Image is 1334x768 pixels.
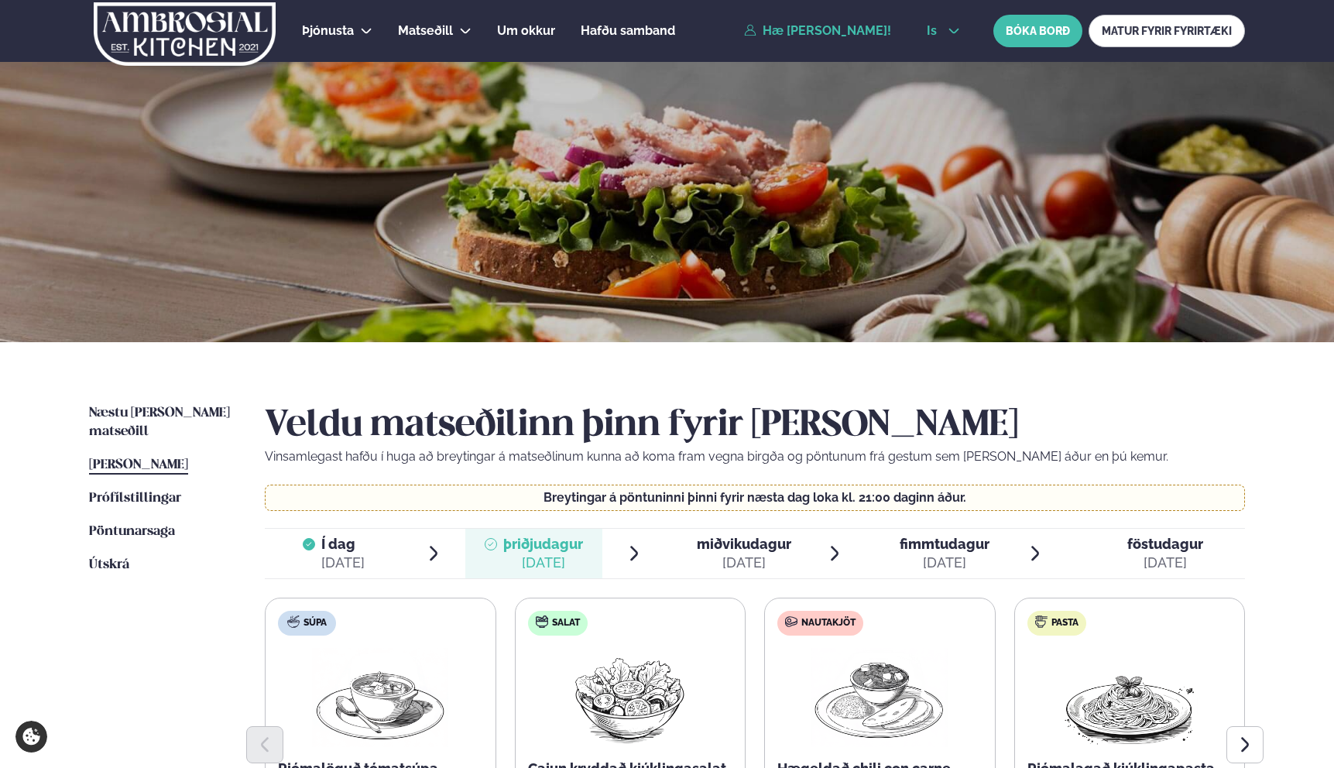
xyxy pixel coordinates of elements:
h2: Veldu matseðilinn þinn fyrir [PERSON_NAME] [265,404,1245,447]
a: Pöntunarsaga [89,523,175,541]
span: is [927,25,941,37]
div: [DATE] [503,554,583,572]
a: Hafðu samband [581,22,675,40]
span: fimmtudagur [900,536,989,552]
span: Næstu [PERSON_NAME] matseðill [89,406,230,438]
button: Previous slide [246,726,283,763]
span: þriðjudagur [503,536,583,552]
a: MATUR FYRIR FYRIRTÆKI [1089,15,1245,47]
p: Breytingar á pöntuninni þinni fyrir næsta dag loka kl. 21:00 daginn áður. [281,492,1229,504]
p: Vinsamlegast hafðu í huga að breytingar á matseðlinum kunna að koma fram vegna birgða og pöntunum... [265,447,1245,466]
div: [DATE] [697,554,791,572]
div: [DATE] [321,554,365,572]
img: Salad.png [561,648,698,747]
span: Súpa [303,617,327,629]
span: Nautakjöt [801,617,856,629]
a: Næstu [PERSON_NAME] matseðill [89,404,234,441]
a: Matseðill [398,22,453,40]
span: Þjónusta [302,23,354,38]
span: Útskrá [89,558,129,571]
a: [PERSON_NAME] [89,456,188,475]
span: Hafðu samband [581,23,675,38]
img: Curry-Rice-Naan.png [811,648,948,747]
img: pasta.svg [1035,615,1048,628]
span: föstudagur [1127,536,1203,552]
a: Þjónusta [302,22,354,40]
span: Pöntunarsaga [89,525,175,538]
span: Pasta [1051,617,1079,629]
img: logo [92,2,277,66]
button: is [914,25,972,37]
span: Í dag [321,535,365,554]
img: salad.svg [536,615,548,628]
a: Cookie settings [15,721,47,753]
div: [DATE] [1127,554,1203,572]
span: [PERSON_NAME] [89,458,188,471]
img: soup.svg [287,615,300,628]
button: Next slide [1226,726,1264,763]
a: Prófílstillingar [89,489,181,508]
img: Spagetti.png [1061,648,1198,747]
a: Hæ [PERSON_NAME]! [744,24,891,38]
span: Prófílstillingar [89,492,181,505]
button: BÓKA BORÐ [993,15,1082,47]
div: [DATE] [900,554,989,572]
a: Útskrá [89,556,129,574]
a: Um okkur [497,22,555,40]
span: Um okkur [497,23,555,38]
span: Salat [552,617,580,629]
img: Soup.png [312,648,448,747]
span: Matseðill [398,23,453,38]
img: beef.svg [785,615,797,628]
span: miðvikudagur [697,536,791,552]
